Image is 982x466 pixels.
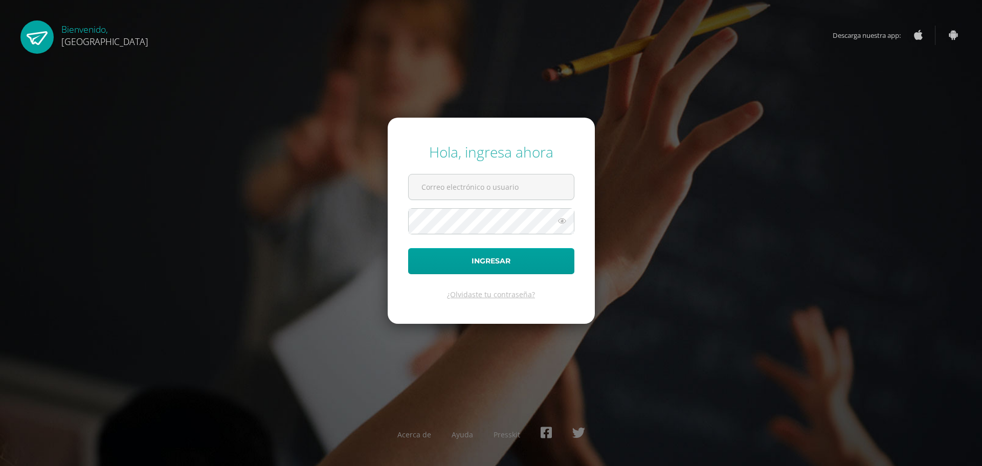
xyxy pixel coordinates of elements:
div: Bienvenido, [61,20,148,48]
a: Ayuda [452,430,473,439]
a: ¿Olvidaste tu contraseña? [447,290,535,299]
span: Descarga nuestra app: [833,26,911,45]
a: Presskit [494,430,520,439]
button: Ingresar [408,248,574,274]
span: [GEOGRAPHIC_DATA] [61,35,148,48]
input: Correo electrónico o usuario [409,174,574,199]
div: Hola, ingresa ahora [408,142,574,162]
a: Acerca de [397,430,431,439]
